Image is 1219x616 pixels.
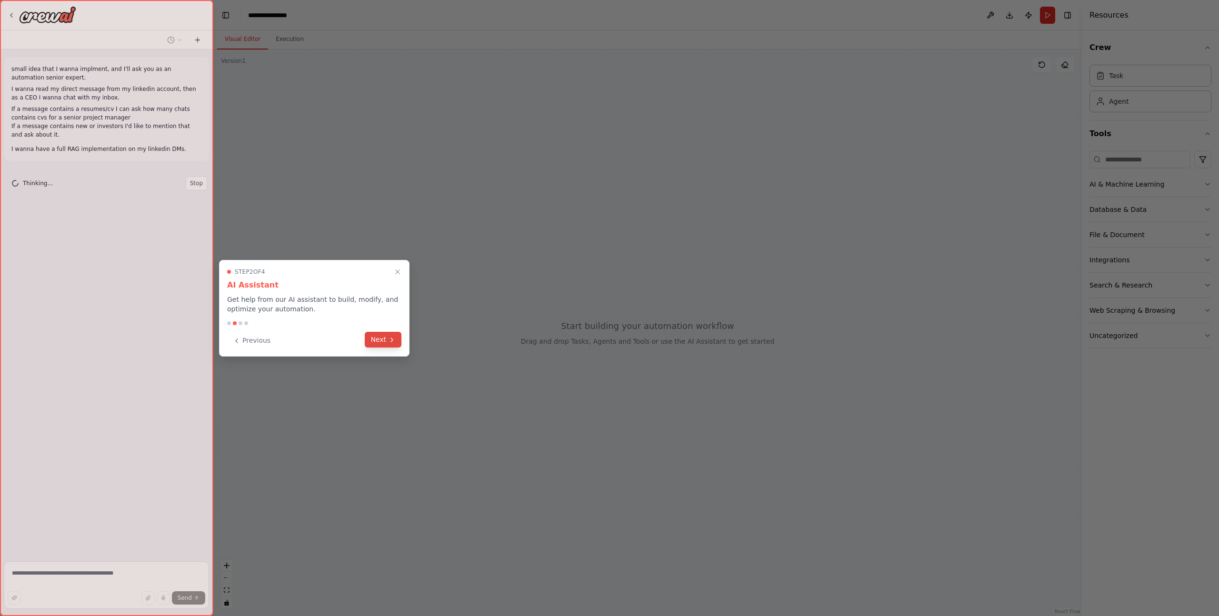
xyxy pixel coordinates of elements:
button: Next [365,332,401,348]
span: Step 2 of 4 [235,268,265,276]
h3: AI Assistant [227,279,401,291]
button: Close walkthrough [392,266,403,278]
button: Previous [227,333,276,348]
button: Hide left sidebar [219,9,232,22]
p: Get help from our AI assistant to build, modify, and optimize your automation. [227,295,401,314]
